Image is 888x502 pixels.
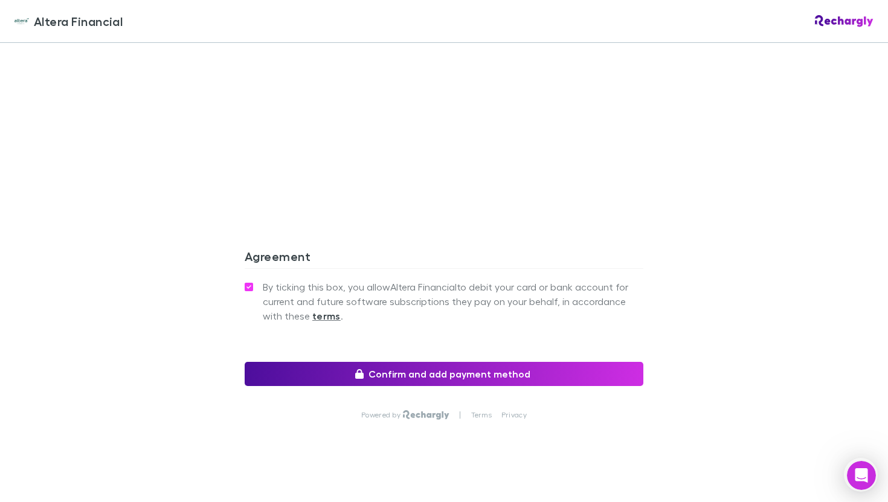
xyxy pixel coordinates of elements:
strong: terms [312,310,341,322]
span: By ticking this box, you allow Altera Financial to debit your card or bank account for current an... [263,280,643,323]
h3: Agreement [245,249,643,268]
a: Terms [471,410,492,420]
p: Powered by [361,410,403,420]
iframe: Intercom live chat discovery launcher [844,458,878,492]
span: Altera Financial [34,12,123,30]
iframe: Intercom live chat [847,461,876,490]
img: Rechargly Logo [403,410,449,420]
img: Altera Financial's Logo [14,14,29,28]
img: Rechargly Logo [815,15,874,27]
p: | [459,410,461,420]
button: Confirm and add payment method [245,362,643,386]
a: Privacy [501,410,527,420]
